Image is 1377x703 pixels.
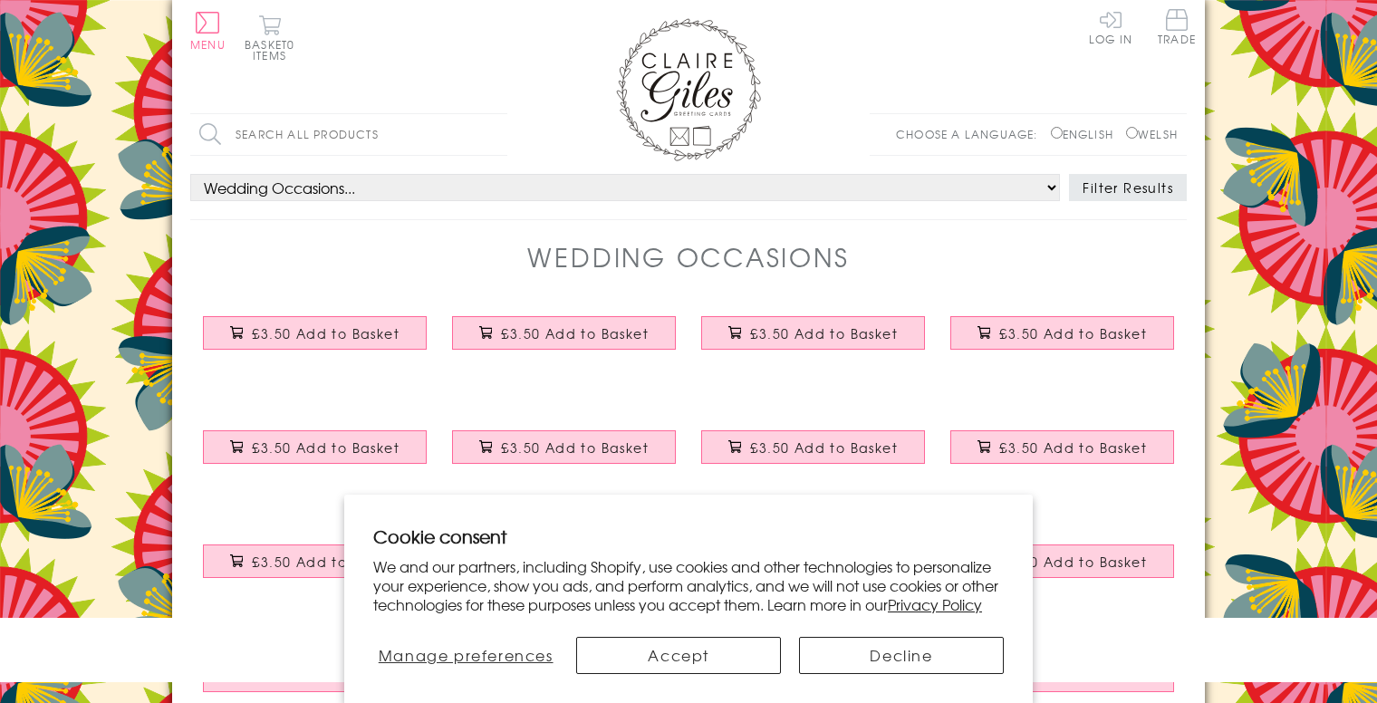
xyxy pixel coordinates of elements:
[688,417,938,495] a: Wedding Card, Flowers, Will you be my Maid of Honour? £3.50 Add to Basket
[950,316,1175,350] button: £3.50 Add to Basket
[252,553,400,571] span: £3.50 Add to Basket
[245,14,294,61] button: Basket0 items
[750,438,898,457] span: £3.50 Add to Basket
[1051,126,1122,142] label: English
[190,531,439,609] a: Wedding Card, Swirl, Congratulations £3.50 Add to Basket
[1158,9,1196,48] a: Trade
[938,417,1187,495] a: Golden Wedding Anniversary Card, Gold Heart, Embellished with a padded star £3.50 Add to Basket
[950,430,1175,464] button: £3.50 Add to Basket
[1158,9,1196,44] span: Trade
[501,324,649,342] span: £3.50 Add to Basket
[938,303,1187,380] a: Wedding Card, Blue Stars, Thank you Best Man, Embellished with a padded star £3.50 Add to Basket
[190,36,226,53] span: Menu
[950,544,1175,578] button: £3.50 Add to Basket
[527,238,849,275] h1: Wedding Occasions
[701,316,926,350] button: £3.50 Add to Basket
[203,544,428,578] button: £3.50 Add to Basket
[999,553,1147,571] span: £3.50 Add to Basket
[999,324,1147,342] span: £3.50 Add to Basket
[439,417,688,495] a: Wedding Card, Cake and Birds, Wedding Congratulations, Embossed and Foiled text £3.50 Add to Basket
[1089,9,1132,44] a: Log In
[1069,174,1187,201] button: Filter Results
[489,114,507,155] input: Search
[688,303,938,380] a: Wedding Card, Flowers, With Regret £3.50 Add to Basket
[190,303,439,380] a: Wedding Card, Love Hearts, Eembellished with a fabric butterfly £3.50 Add to Basket
[379,644,554,666] span: Manage preferences
[252,324,400,342] span: £3.50 Add to Basket
[452,316,677,350] button: £3.50 Add to Basket
[252,438,400,457] span: £3.50 Add to Basket
[373,637,558,674] button: Manage preferences
[190,417,439,495] a: Wedding Anniversary Card, Daughter and Son-in-law, fabric butterfly Embellished £3.50 Add to Basket
[190,114,507,155] input: Search all products
[1126,127,1138,139] input: Welsh
[938,531,1187,609] a: Wedding Card, Flowers, Mother of the Groom Thank you £3.50 Add to Basket
[373,557,1004,613] p: We and our partners, including Shopify, use cookies and other technologies to personalize your ex...
[750,324,898,342] span: £3.50 Add to Basket
[501,438,649,457] span: £3.50 Add to Basket
[576,637,781,674] button: Accept
[1126,126,1178,142] label: Welsh
[616,18,761,161] img: Claire Giles Greetings Cards
[439,303,688,380] a: Wife Wedding Anniverary Card, Pink Heart, fabric butterfly Embellished £3.50 Add to Basket
[799,637,1004,674] button: Decline
[888,593,982,615] a: Privacy Policy
[203,430,428,464] button: £3.50 Add to Basket
[253,36,294,63] span: 0 items
[373,524,1004,549] h2: Cookie consent
[190,12,226,50] button: Menu
[701,430,926,464] button: £3.50 Add to Basket
[452,430,677,464] button: £3.50 Add to Basket
[999,438,1147,457] span: £3.50 Add to Basket
[203,316,428,350] button: £3.50 Add to Basket
[1051,127,1063,139] input: English
[896,126,1047,142] p: Choose a language:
